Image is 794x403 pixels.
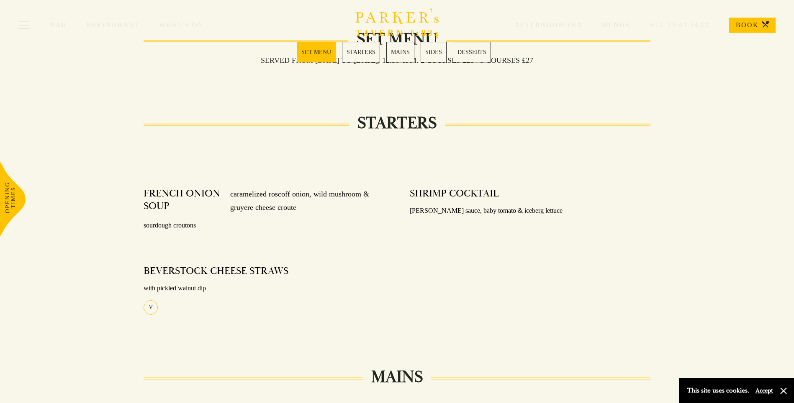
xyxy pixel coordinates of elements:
[410,187,499,200] h4: SHRIMP COCKTAIL
[779,387,788,395] button: Close and accept
[222,187,384,214] p: caramelized roscoff onion, wild mushroom & gruyere cheese croute
[349,113,445,133] h2: STARTERS
[144,282,384,294] p: with pickled walnut dip
[687,385,749,397] p: This site uses cookies.
[453,42,491,62] a: 5 / 5
[144,265,288,277] h4: BEVERSTOCK CHEESE STRAWS
[421,42,447,62] a: 4 / 5
[386,42,414,62] a: 3 / 5
[144,220,384,232] p: sourdough croutons
[144,187,222,214] h4: FRENCH ONION SOUP
[144,300,158,315] div: V
[755,387,773,395] button: Accept
[297,42,336,62] a: 1 / 5
[410,205,650,217] p: [PERSON_NAME] sauce, baby tomato & iceberg lettuce
[342,42,380,62] a: 2 / 5
[363,367,431,387] h2: MAINS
